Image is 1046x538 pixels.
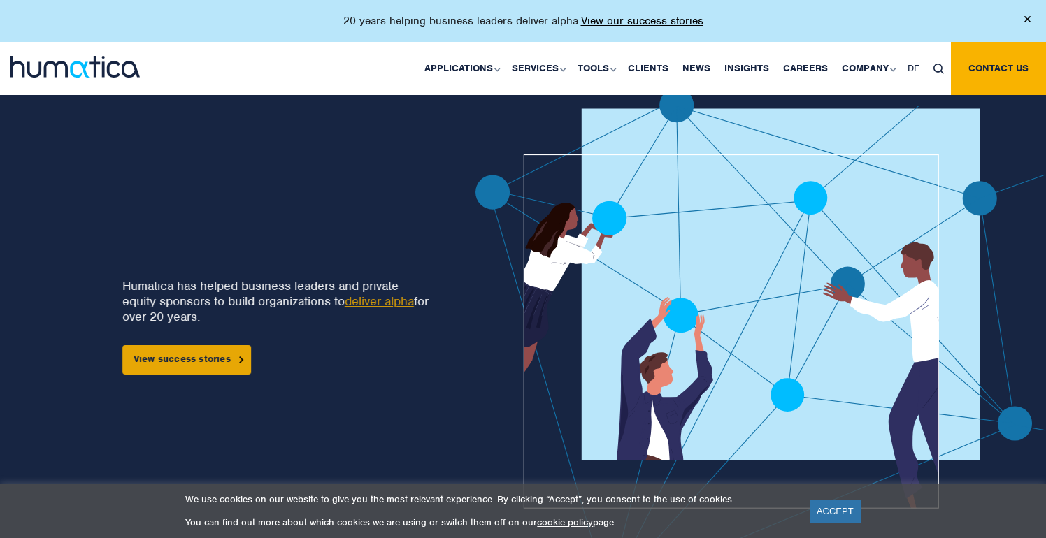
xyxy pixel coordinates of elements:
[835,42,901,95] a: Company
[122,278,429,324] p: Humatica has helped business leaders and private equity sponsors to build organizations to for ov...
[621,42,675,95] a: Clients
[10,56,140,78] img: logo
[537,516,593,528] a: cookie policy
[185,493,792,505] p: We use cookies on our website to give you the most relevant experience. By clicking “Accept”, you...
[810,500,861,523] a: ACCEPT
[343,14,703,28] p: 20 years helping business leaders deliver alpha.
[185,516,792,528] p: You can find out more about which cookies we are using or switch them off on our page.
[122,345,251,375] a: View success stories
[581,14,703,28] a: View our success stories
[951,42,1046,95] a: Contact us
[571,42,621,95] a: Tools
[908,62,919,74] span: DE
[239,356,243,363] img: arrowicon
[345,293,414,309] a: deliver alpha
[505,42,571,95] a: Services
[901,42,926,95] a: DE
[933,64,944,74] img: search_icon
[776,42,835,95] a: Careers
[675,42,717,95] a: News
[417,42,505,95] a: Applications
[717,42,776,95] a: Insights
